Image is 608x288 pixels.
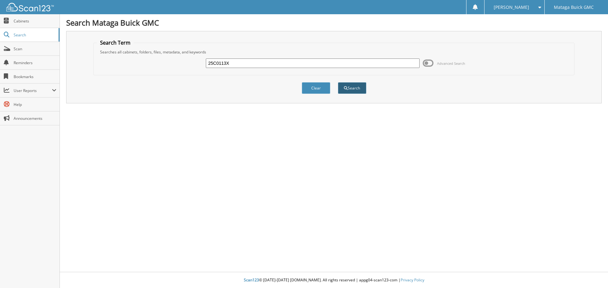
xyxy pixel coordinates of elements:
span: [PERSON_NAME] [494,5,529,9]
div: © [DATE]-[DATE] [DOMAIN_NAME]. All rights reserved | appg04-scan123-com | [60,273,608,288]
button: Search [338,82,366,94]
span: Bookmarks [14,74,56,79]
span: Advanced Search [437,61,465,66]
img: scan123-logo-white.svg [6,3,54,11]
legend: Search Term [97,39,134,46]
a: Privacy Policy [401,277,424,283]
button: Clear [302,82,330,94]
span: User Reports [14,88,52,93]
span: Scan [14,46,56,52]
span: Mataga Buick GMC [554,5,594,9]
span: Reminders [14,60,56,65]
span: Announcements [14,116,56,121]
span: Scan123 [244,277,259,283]
div: Searches all cabinets, folders, files, metadata, and keywords [97,49,571,55]
iframe: Chat Widget [576,258,608,288]
span: Cabinets [14,18,56,24]
h1: Search Mataga Buick GMC [66,17,602,28]
span: Search [14,32,55,38]
span: Help [14,102,56,107]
